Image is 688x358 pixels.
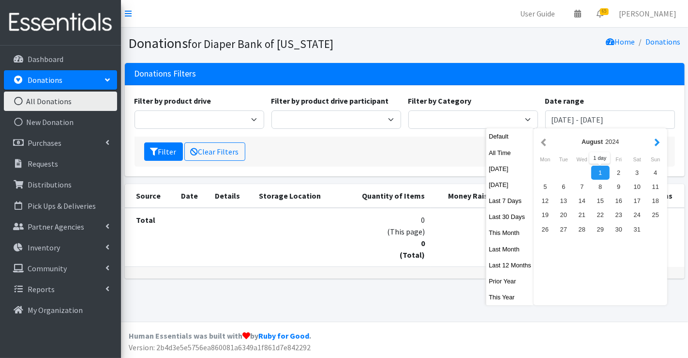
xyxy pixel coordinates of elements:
th: Storage Location [253,184,341,208]
div: 15 [591,194,610,208]
button: [DATE] [486,162,534,176]
a: Inventory [4,238,117,257]
input: January 1, 2011 - December 31, 2011 [545,110,675,129]
button: All Time [486,146,534,160]
p: Purchases [28,138,61,148]
div: 26 [536,222,554,236]
span: Version: 2b4d3e5e5756ea860081a6349a1f861d7e842292 [129,342,311,352]
button: Filter [144,142,183,161]
span: 65 [600,8,609,15]
a: Home [606,37,635,47]
div: 29 [591,222,610,236]
th: Details [209,184,253,208]
a: Community [4,259,117,278]
button: Last 12 Months [486,258,534,272]
div: 11 [646,180,665,194]
label: Date range [545,95,584,107]
td: 0 (This page) [341,208,430,267]
p: Requests [28,159,58,169]
a: Partner Agencies [4,217,117,236]
th: Money Raised [431,184,503,208]
a: Clear Filters [184,142,245,161]
div: 12 [536,194,554,208]
p: Pick Ups & Deliveries [28,201,96,211]
button: Last 30 Days [486,210,534,224]
div: 5 [536,180,554,194]
strong: 0 (Total) [400,238,425,260]
a: 65 [589,4,611,23]
div: Thursday [591,153,610,166]
h3: Donations Filters [135,69,196,79]
div: 22 [591,208,610,222]
button: Prior Year [486,274,534,288]
p: Distributions [28,180,72,189]
strong: Total [136,215,156,225]
div: Saturday [628,153,646,166]
a: User Guide [512,4,563,23]
a: My Organization [4,300,117,320]
button: Last Month [486,242,534,256]
div: 31 [628,222,646,236]
div: Sunday [646,153,665,166]
a: Distributions [4,175,117,194]
button: Last 7 Days [486,194,534,208]
p: Dashboard [28,54,63,64]
a: New Donation [4,112,117,132]
p: Reports [28,284,55,294]
div: 19 [536,208,554,222]
p: Donations [28,75,62,85]
a: All Donations [4,92,117,111]
th: Source [125,184,175,208]
div: 13 [554,194,573,208]
div: 4 [646,166,665,180]
a: Donations [646,37,681,47]
div: 16 [610,194,628,208]
a: [PERSON_NAME] [611,4,684,23]
div: 25 [646,208,665,222]
strong: Human Essentials was built with by . [129,331,311,341]
div: Friday [610,153,628,166]
div: 9 [610,180,628,194]
div: 6 [554,180,573,194]
div: Monday [536,153,554,166]
div: 27 [554,222,573,236]
a: Requests [4,154,117,173]
label: Filter by product drive participant [271,95,389,107]
p: Partner Agencies [28,222,84,232]
label: Filter by product drive [135,95,211,107]
strong: August [582,138,603,145]
a: Reports [4,280,117,299]
div: 23 [610,208,628,222]
button: This Month [486,226,534,240]
span: 2024 [605,138,619,145]
th: Date [175,184,209,208]
div: 10 [628,180,646,194]
div: Tuesday [554,153,573,166]
div: 2 [610,166,628,180]
a: Dashboard [4,49,117,69]
div: 14 [573,194,591,208]
div: 7 [573,180,591,194]
p: Community [28,264,67,273]
button: This Year [486,290,534,304]
div: 24 [628,208,646,222]
div: 20 [554,208,573,222]
a: Pick Ups & Deliveries [4,196,117,216]
a: Purchases [4,133,117,153]
div: 28 [573,222,591,236]
div: 3 [628,166,646,180]
div: 8 [591,180,610,194]
div: 17 [628,194,646,208]
div: 30 [610,222,628,236]
button: [DATE] [486,178,534,192]
small: for Diaper Bank of [US_STATE] [188,37,334,51]
div: 18 [646,194,665,208]
th: Quantity of Items [341,184,430,208]
label: Filter by Category [408,95,472,107]
div: 1 [591,166,610,180]
a: Donations [4,70,117,90]
div: 21 [573,208,591,222]
h1: Donations [129,35,401,52]
img: HumanEssentials [4,6,117,39]
a: Ruby for Good [258,331,309,341]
